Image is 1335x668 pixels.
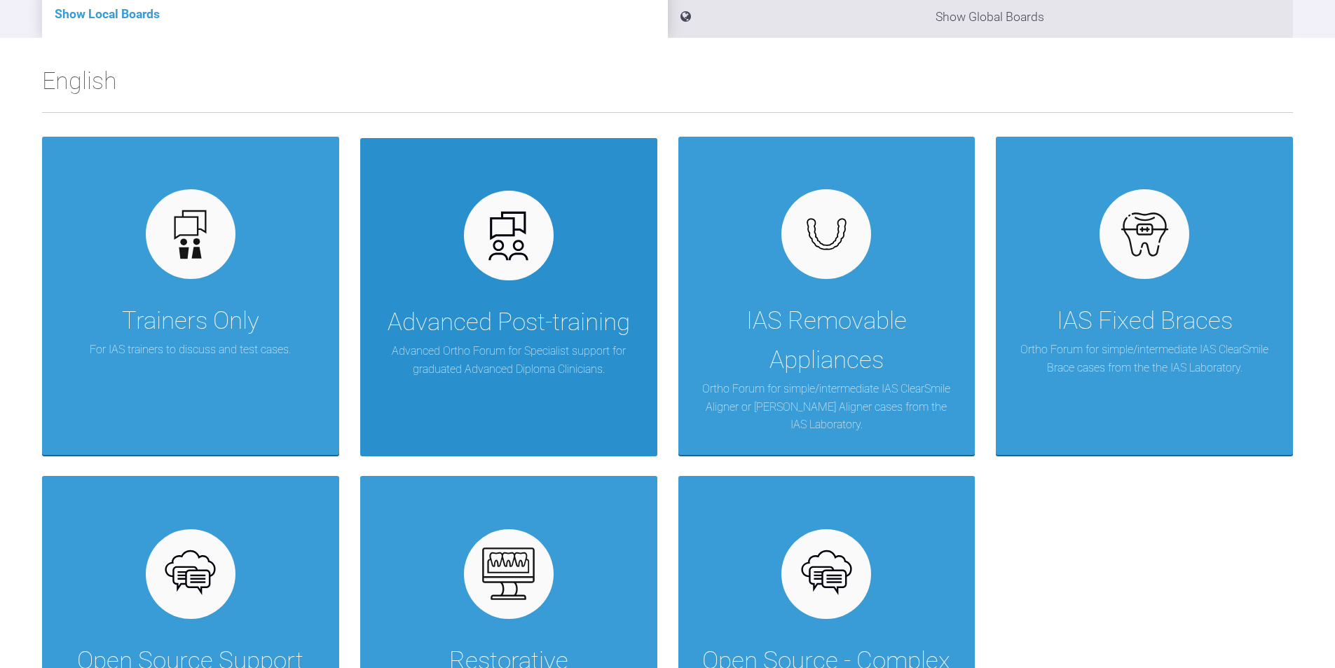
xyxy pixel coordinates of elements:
img: removables.927eaa4e.svg [800,214,854,254]
img: fixed.9f4e6236.svg [1118,207,1172,261]
div: Advanced Post-training [388,303,630,342]
p: Ortho Forum for simple/intermediate IAS ClearSmile Aligner or [PERSON_NAME] Aligner cases from th... [699,380,954,434]
div: Trainers Only [122,301,259,341]
a: Trainers OnlyFor IAS trainers to discuss and test cases. [42,137,339,455]
a: Advanced Post-trainingAdvanced Ortho Forum for Specialist support for graduated Advanced Diploma ... [360,137,657,455]
img: opensource.6e495855.svg [163,547,217,601]
div: IAS Fixed Braces [1057,301,1233,341]
p: Ortho Forum for simple/intermediate IAS ClearSmile Brace cases from the the IAS Laboratory. [1017,341,1272,376]
img: default.3be3f38f.svg [163,207,217,261]
img: opensource.6e495855.svg [800,547,854,601]
a: IAS Fixed BracesOrtho Forum for simple/intermediate IAS ClearSmile Brace cases from the the IAS L... [996,137,1293,455]
img: restorative.65e8f6b6.svg [481,547,535,601]
h2: English [42,62,1293,112]
img: advanced.73cea251.svg [481,209,535,263]
p: Advanced Ortho Forum for Specialist support for graduated Advanced Diploma Clinicians. [381,342,636,378]
a: IAS Removable AppliancesOrtho Forum for simple/intermediate IAS ClearSmile Aligner or [PERSON_NAM... [678,137,975,455]
p: For IAS trainers to discuss and test cases. [90,341,291,359]
div: IAS Removable Appliances [699,301,954,380]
